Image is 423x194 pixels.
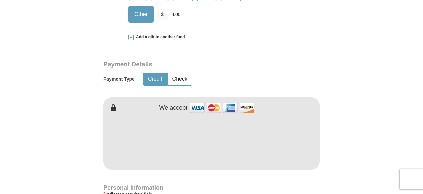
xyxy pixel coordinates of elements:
h3: Payment Details [103,61,273,68]
h4: Personal Information [103,185,320,190]
span: Other [131,9,151,19]
button: Credit [143,73,167,85]
img: credit cards accepted [189,101,255,115]
h4: We accept [159,104,188,112]
span: Add a gift to another fund [134,34,185,40]
button: Check [168,73,192,85]
input: Other Amount [168,9,241,20]
span: $ [157,9,168,20]
h5: Payment Type [103,76,135,82]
